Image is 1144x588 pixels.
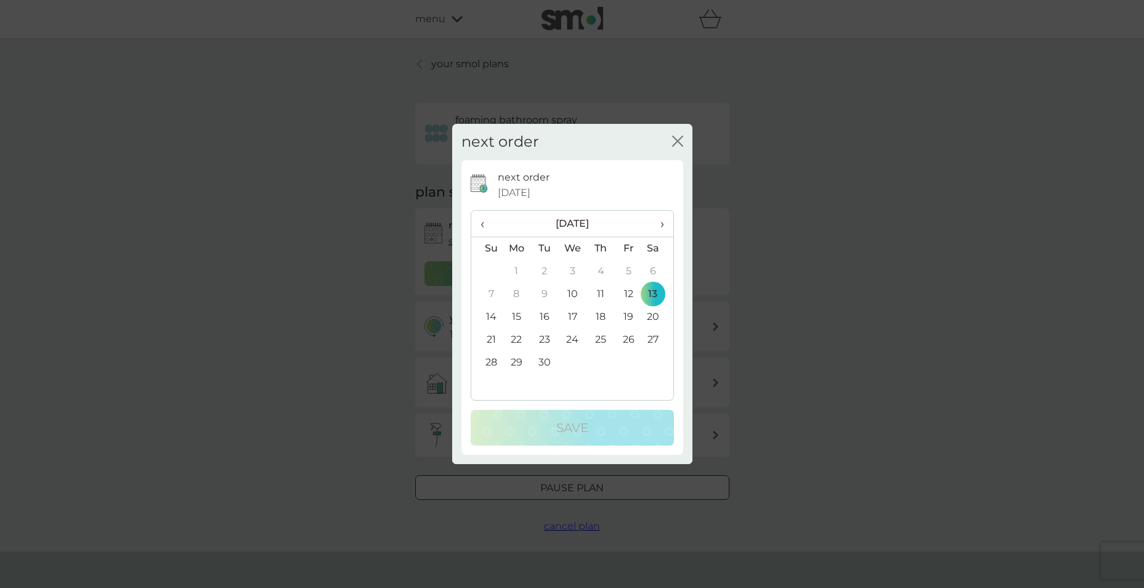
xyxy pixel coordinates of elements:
td: 2 [530,260,558,283]
span: [DATE] [498,185,530,201]
td: 20 [642,306,673,329]
td: 9 [530,283,558,306]
td: 18 [586,306,614,329]
td: 12 [615,283,643,306]
td: 13 [642,283,673,306]
th: Th [586,237,614,260]
th: We [558,237,586,260]
td: 15 [503,306,531,329]
td: 30 [530,351,558,374]
th: Fr [615,237,643,260]
button: Save [471,410,674,446]
td: 27 [642,329,673,351]
td: 25 [586,329,614,351]
td: 8 [503,283,531,306]
td: 21 [471,329,503,351]
td: 23 [530,329,558,351]
th: Tu [530,237,558,260]
td: 22 [503,329,531,351]
td: 29 [503,351,531,374]
td: 3 [558,260,586,283]
td: 14 [471,306,503,329]
td: 1 [503,260,531,283]
td: 16 [530,306,558,329]
td: 5 [615,260,643,283]
th: Su [471,237,503,260]
td: 26 [615,329,643,351]
th: [DATE] [503,211,643,237]
p: next order [498,169,550,186]
td: 28 [471,351,503,374]
td: 6 [642,260,673,283]
th: Sa [642,237,673,260]
span: ‹ [481,211,493,237]
h2: next order [461,133,539,151]
td: 19 [615,306,643,329]
p: Save [556,418,588,438]
td: 11 [586,283,614,306]
td: 7 [471,283,503,306]
td: 4 [586,260,614,283]
td: 10 [558,283,586,306]
button: close [672,136,683,149]
span: › [651,211,663,237]
th: Mo [503,237,531,260]
td: 24 [558,329,586,351]
td: 17 [558,306,586,329]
